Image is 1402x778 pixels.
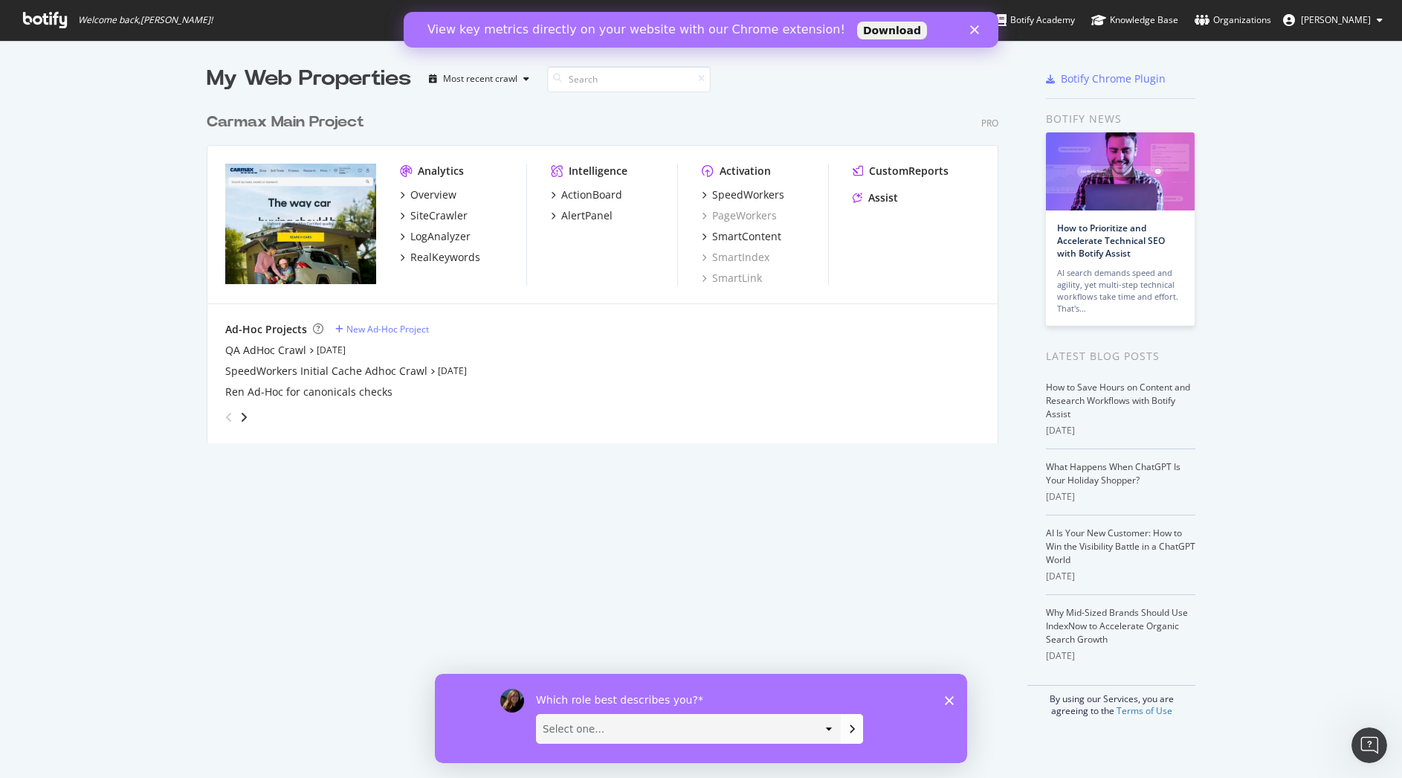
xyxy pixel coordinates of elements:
a: Terms of Use [1117,704,1172,717]
a: SpeedWorkers Initial Cache Adhoc Crawl [225,364,427,379]
div: By using our Services, you are agreeing to the [1027,685,1195,717]
div: SiteCrawler [410,208,468,223]
div: New Ad-Hoc Project [346,323,429,335]
a: Botify Chrome Plugin [1046,71,1166,86]
div: Carmax Main Project [207,112,364,133]
a: RealKeywords [400,250,480,265]
div: My Web Properties [207,64,411,94]
a: Ren Ad-Hoc for canonicals checks [225,385,393,399]
span: Allison Oxenreiter [1301,13,1371,26]
a: Assist [853,190,898,205]
a: How to Save Hours on Content and Research Workflows with Botify Assist [1046,381,1190,420]
img: carmax.com [225,164,376,284]
a: AI Is Your New Customer: How to Win the Visibility Battle in a ChatGPT World [1046,527,1195,566]
iframe: Survey by Laura from Botify [435,674,967,763]
a: [DATE] [317,344,346,356]
a: What Happens When ChatGPT Is Your Holiday Shopper? [1046,460,1180,486]
a: Why Mid-Sized Brands Should Use IndexNow to Accelerate Organic Search Growth [1046,606,1188,646]
div: Organizations [1195,13,1271,28]
div: Botify Academy [996,13,1075,28]
a: SmartLink [702,271,762,286]
a: New Ad-Hoc Project [335,323,429,335]
a: SpeedWorkers [702,187,784,202]
iframe: Intercom live chat [1351,727,1387,763]
a: CustomReports [853,164,949,179]
div: [DATE] [1046,649,1195,663]
a: Carmax Main Project [207,112,370,133]
div: AlertPanel [561,208,613,223]
div: Latest Blog Posts [1046,348,1195,364]
div: angle-right [239,410,249,425]
a: SmartContent [702,229,781,244]
div: Ad-Hoc Projects [225,322,307,337]
div: Overview [410,187,456,202]
a: ActionBoard [551,187,622,202]
div: Intelligence [569,164,627,179]
div: Botify news [1046,111,1195,127]
button: Most recent crawl [423,67,535,91]
a: LogAnalyzer [400,229,471,244]
a: SmartIndex [702,250,769,265]
div: Assist [868,190,898,205]
div: Close [566,13,581,22]
a: QA AdHoc Crawl [225,343,306,358]
button: [PERSON_NAME] [1271,8,1395,32]
img: How to Prioritize and Accelerate Technical SEO with Botify Assist [1046,132,1195,210]
div: SpeedWorkers [712,187,784,202]
div: Botify Chrome Plugin [1061,71,1166,86]
div: RealKeywords [410,250,480,265]
div: Activation [720,164,771,179]
div: SmartContent [712,229,781,244]
a: How to Prioritize and Accelerate Technical SEO with Botify Assist [1057,222,1165,260]
a: PageWorkers [702,208,777,223]
a: [DATE] [438,364,467,377]
div: grid [207,94,1010,443]
div: Knowledge Base [1091,13,1178,28]
div: LogAnalyzer [410,229,471,244]
a: SiteCrawler [400,208,468,223]
div: [DATE] [1046,490,1195,504]
a: Overview [400,187,456,202]
div: angle-left [219,405,239,429]
div: AI search demands speed and agility, yet multi-step technical workflows take time and effort. Tha... [1057,267,1183,315]
div: CustomReports [869,164,949,179]
div: [DATE] [1046,424,1195,437]
div: [DATE] [1046,570,1195,583]
input: Search [547,66,711,92]
iframe: Intercom live chat banner [404,12,998,48]
div: Most recent crawl [443,74,517,83]
div: Analytics [418,164,464,179]
div: ActionBoard [561,187,622,202]
span: Welcome back, [PERSON_NAME] ! [78,14,213,26]
div: Pro [981,117,998,129]
a: AlertPanel [551,208,613,223]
